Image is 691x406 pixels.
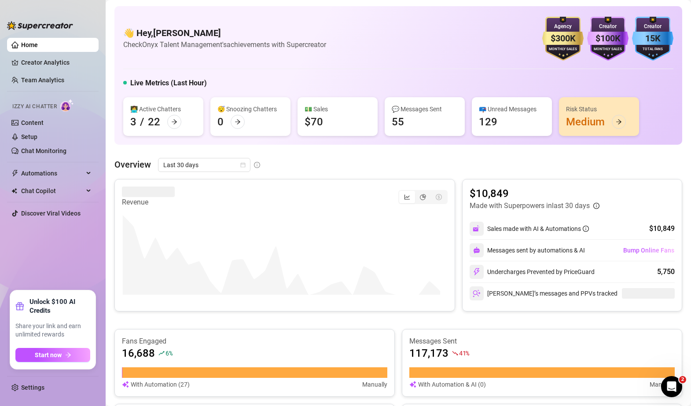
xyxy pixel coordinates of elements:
[21,184,84,198] span: Chat Copilot
[305,115,323,129] div: $70
[657,267,675,277] div: 5,750
[418,380,486,389] article: With Automation & AI (0)
[114,158,151,171] article: Overview
[122,337,387,346] article: Fans Engaged
[542,22,584,31] div: Agency
[479,104,545,114] div: 📪 Unread Messages
[398,190,448,204] div: segmented control
[65,352,71,358] span: arrow-right
[165,349,172,357] span: 6 %
[158,350,165,356] span: rise
[542,32,584,45] div: $300K
[21,210,81,217] a: Discover Viral Videos
[542,17,584,61] img: gold-badge-CigiZidd.svg
[436,194,442,200] span: dollar-circle
[15,322,90,339] span: Share your link and earn unlimited rewards
[171,119,177,125] span: arrow-right
[470,265,595,279] div: Undercharges Prevented by PriceGuard
[632,32,673,45] div: 15K
[623,247,674,254] span: Bump Online Fans
[679,376,686,383] span: 2
[60,99,74,112] img: AI Chatter
[404,194,410,200] span: line-chart
[593,203,599,209] span: info-circle
[661,376,682,397] iframe: Intercom live chat
[479,115,497,129] div: 129
[21,77,64,84] a: Team Analytics
[632,47,673,52] div: Total Fans
[392,104,458,114] div: 💬 Messages Sent
[130,78,207,88] h5: Live Metrics (Last Hour)
[409,337,675,346] article: Messages Sent
[649,223,675,234] div: $10,849
[21,119,44,126] a: Content
[632,22,673,31] div: Creator
[409,380,416,389] img: svg%3e
[623,243,675,257] button: Bump Online Fans
[11,188,17,194] img: Chat Copilot
[130,104,196,114] div: 👩‍💻 Active Chatters
[473,268,481,276] img: svg%3e
[542,47,584,52] div: Monthly Sales
[240,162,246,168] span: calendar
[392,115,404,129] div: 55
[587,47,629,52] div: Monthly Sales
[473,247,480,254] img: svg%3e
[470,201,590,211] article: Made with Superpowers in last 30 days
[470,243,585,257] div: Messages sent by automations & AI
[15,348,90,362] button: Start nowarrow-right
[130,115,136,129] div: 3
[583,226,589,232] span: info-circle
[235,119,241,125] span: arrow-right
[566,104,632,114] div: Risk Status
[163,158,245,172] span: Last 30 days
[616,119,622,125] span: arrow-right
[473,225,481,233] img: svg%3e
[459,349,469,357] span: 41 %
[12,102,57,111] span: Izzy AI Chatter
[487,224,589,234] div: Sales made with AI & Automations
[587,17,629,61] img: purple-badge-B9DA21FR.svg
[217,115,224,129] div: 0
[470,187,599,201] article: $10,849
[473,289,481,297] img: svg%3e
[305,104,371,114] div: 💵 Sales
[122,380,129,389] img: svg%3e
[409,346,448,360] article: 117,173
[21,55,92,69] a: Creator Analytics
[452,350,458,356] span: fall
[21,166,84,180] span: Automations
[148,115,160,129] div: 22
[123,27,326,39] h4: 👋 Hey, [PERSON_NAME]
[254,162,260,168] span: info-circle
[11,170,18,177] span: thunderbolt
[632,17,673,61] img: blue-badge-DgoSNQY1.svg
[122,197,175,208] article: Revenue
[587,32,629,45] div: $100K
[123,39,326,50] article: Check Onyx Talent Management's achievements with Supercreator
[21,147,66,154] a: Chat Monitoring
[650,380,675,389] article: Manually
[35,351,62,358] span: Start now
[21,133,37,140] a: Setup
[7,21,73,30] img: logo-BBDzfeDw.svg
[131,380,190,389] article: With Automation (27)
[217,104,283,114] div: 😴 Snoozing Chatters
[470,286,617,300] div: [PERSON_NAME]’s messages and PPVs tracked
[29,297,90,315] strong: Unlock $100 AI Credits
[21,41,38,48] a: Home
[420,194,426,200] span: pie-chart
[362,380,387,389] article: Manually
[122,346,155,360] article: 16,688
[21,384,44,391] a: Settings
[587,22,629,31] div: Creator
[15,302,24,311] span: gift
